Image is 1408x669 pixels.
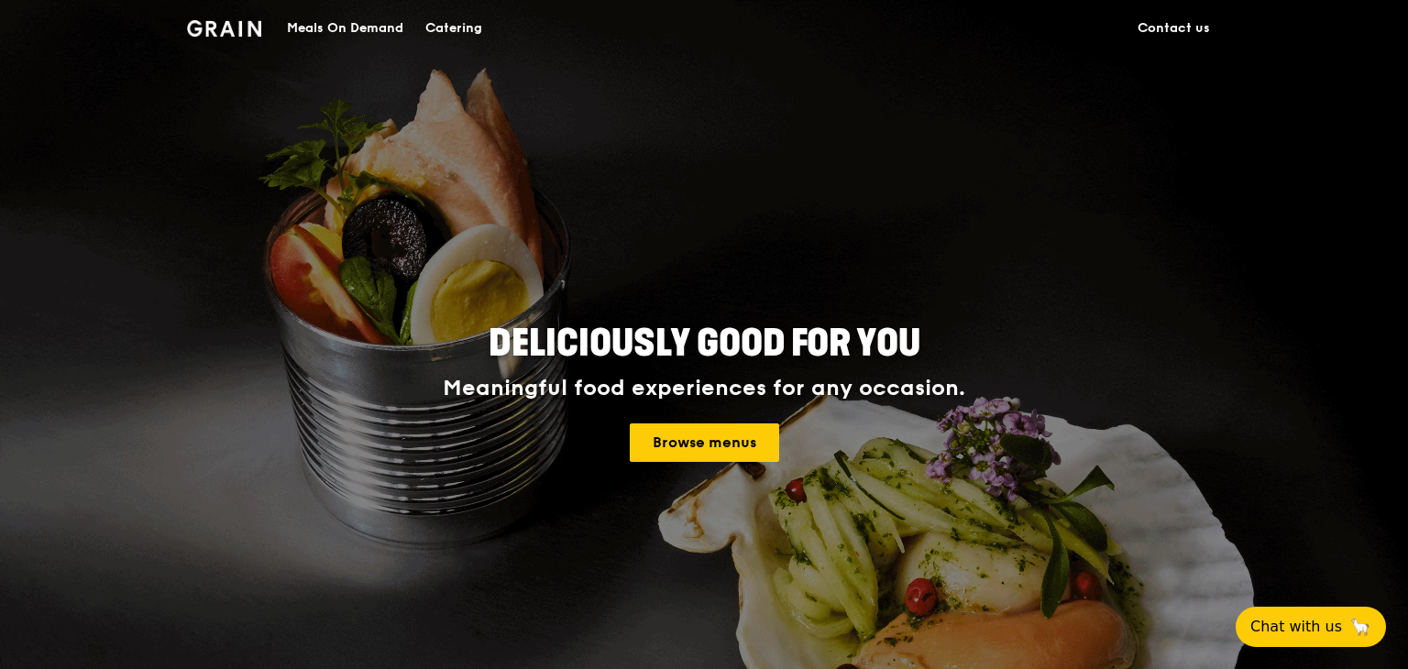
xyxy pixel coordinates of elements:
[287,1,403,56] div: Meals On Demand
[489,322,920,366] span: Deliciously good for you
[187,20,261,37] img: Grain
[1349,616,1371,638] span: 🦙
[1236,607,1386,647] button: Chat with us🦙
[1250,616,1342,638] span: Chat with us
[630,423,779,462] a: Browse menus
[425,1,482,56] div: Catering
[374,376,1034,401] div: Meaningful food experiences for any occasion.
[414,1,493,56] a: Catering
[1127,1,1221,56] a: Contact us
